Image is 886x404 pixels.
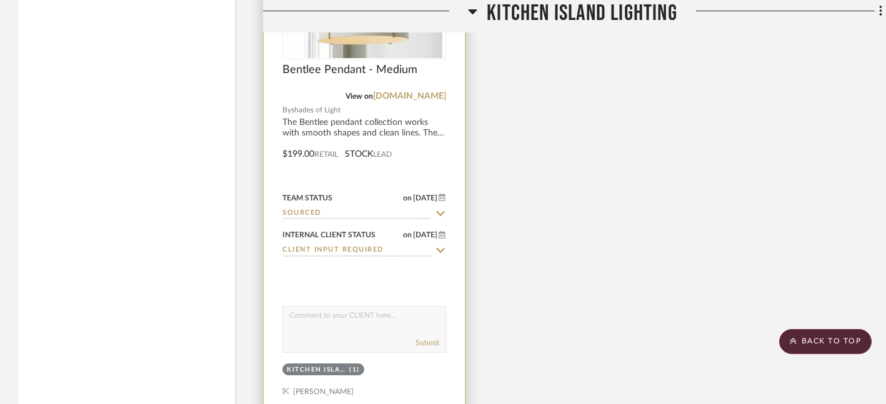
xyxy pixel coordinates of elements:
a: [DOMAIN_NAME] [373,92,446,101]
span: By [282,104,291,116]
span: shades of Light [291,104,341,116]
span: View on [346,92,373,100]
input: Type to Search… [282,208,431,220]
span: on [403,194,412,202]
div: (1) [349,365,360,375]
input: Type to Search… [282,245,431,257]
div: Team Status [282,192,332,204]
div: Internal Client Status [282,229,376,240]
span: [DATE] [412,194,439,202]
div: Kitchen Island Lighting [287,365,346,375]
button: Submit [416,337,439,348]
span: Bentlee Pendant - Medium [282,63,417,77]
span: [DATE] [412,230,439,239]
span: on [403,231,412,239]
scroll-to-top-button: BACK TO TOP [779,329,872,354]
